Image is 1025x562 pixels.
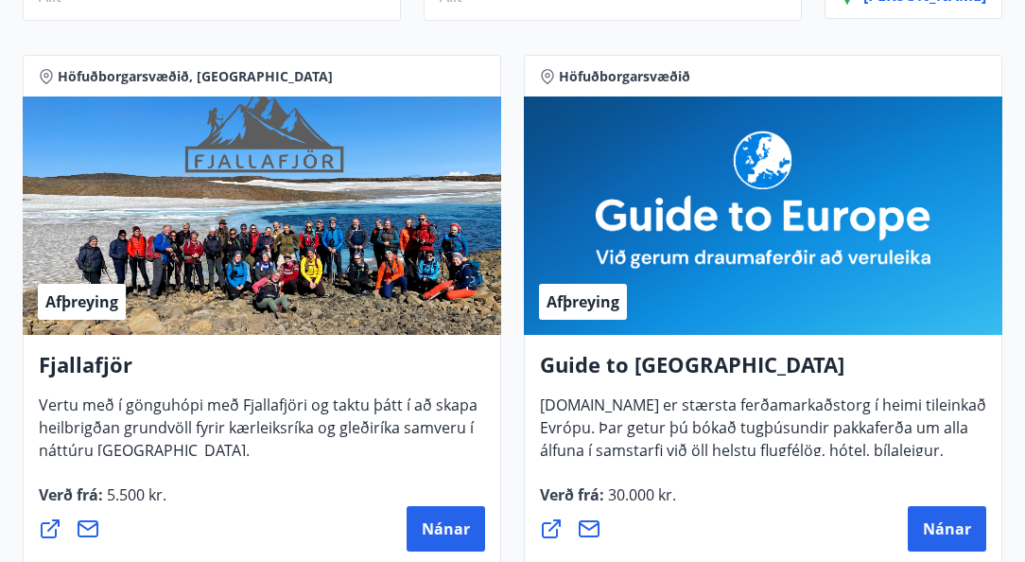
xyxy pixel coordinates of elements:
span: Verð frá : [39,484,166,520]
span: Nánar [923,518,971,539]
span: Höfuðborgarsvæðið [559,67,690,86]
span: Afþreying [547,291,619,312]
button: Nánar [908,506,986,552]
span: Nánar [422,518,470,539]
span: 30.000 kr. [604,484,676,505]
button: Nánar [407,506,485,552]
span: Verð frá : [540,484,676,520]
h4: Fjallafjör [39,350,485,394]
span: 5.500 kr. [103,484,166,505]
h4: Guide to [GEOGRAPHIC_DATA] [540,350,986,394]
span: Afþreying [45,291,118,312]
span: Höfuðborgarsvæðið, [GEOGRAPHIC_DATA] [58,67,333,86]
span: [DOMAIN_NAME] er stærsta ferðamarkaðstorg í heimi tileinkað Evrópu. Þar getur þú bókað tugþúsundi... [540,395,986,499]
span: Vertu með í gönguhópi með Fjallafjöri og taktu þátt í að skapa heilbrigðan grundvöll fyrir kærlei... [39,395,478,476]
